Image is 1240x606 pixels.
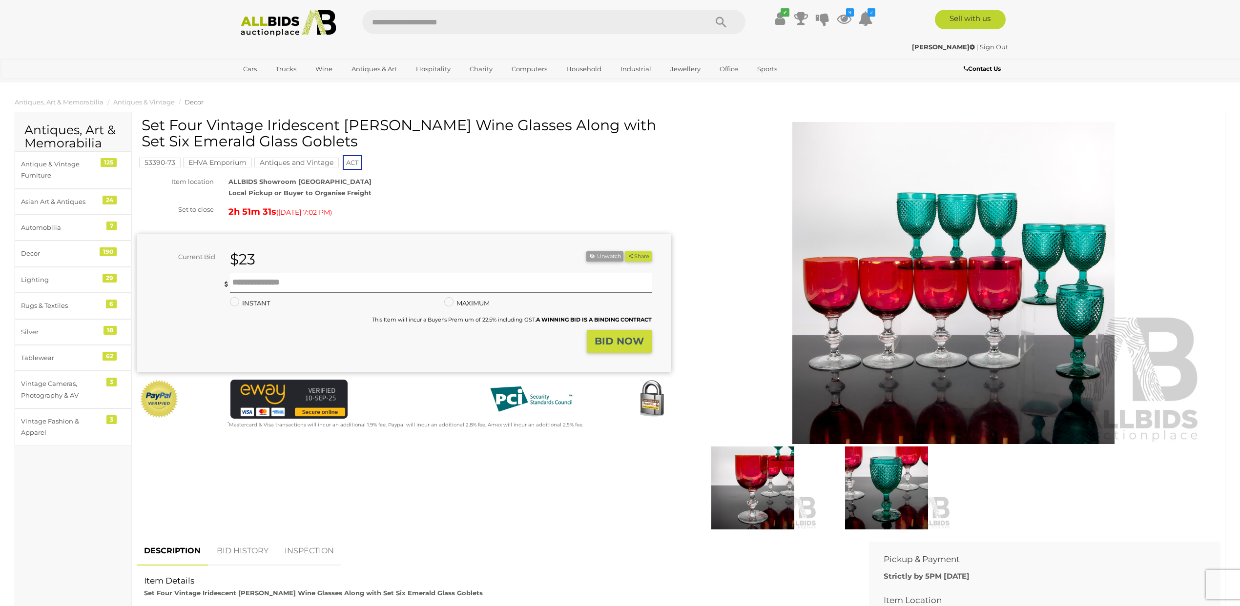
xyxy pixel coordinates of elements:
a: Antiques & Art [345,61,403,77]
a: Decor 190 [15,241,131,266]
a: 53390-73 [139,159,181,166]
div: Set to close [129,204,221,215]
a: Computers [505,61,554,77]
small: Mastercard & Visa transactions will incur an additional 1.9% fee. Paypal will incur an additional... [227,422,583,428]
a: Silver 18 [15,319,131,345]
a: Sign Out [980,43,1008,51]
a: BID HISTORY [209,537,276,566]
label: INSTANT [230,298,270,309]
img: eWAY Payment Gateway [230,380,348,419]
div: Antique & Vintage Furniture [21,159,102,182]
a: Automobilia 7 [15,215,131,241]
div: 18 [103,326,117,335]
a: Hospitality [410,61,457,77]
a: Household [560,61,608,77]
div: 24 [103,196,117,204]
small: This Item will incur a Buyer's Premium of 22.5% including GST. [372,316,652,323]
div: 7 [106,222,117,230]
span: [DATE] 7:02 PM [278,208,330,217]
img: Secured by Rapid SSL [632,380,671,419]
i: 9 [846,8,854,17]
div: Current Bid [137,251,223,263]
div: 6 [106,300,117,308]
mark: EHVA Emporium [183,158,252,167]
img: Set Four Vintage Iridescent Ruby Glass Wine Glasses Along with Set Six Emerald Glass Goblets [822,446,951,529]
mark: 53390-73 [139,158,181,167]
div: 190 [100,247,117,256]
label: MAXIMUM [444,298,490,309]
a: [PERSON_NAME] [912,43,976,51]
h2: Antiques, Art & Memorabilia [24,123,122,150]
div: Tablewear [21,352,102,364]
button: BID NOW [587,330,652,353]
a: Lighting 29 [15,267,131,293]
a: INSPECTION [277,537,341,566]
button: Unwatch [586,251,623,262]
a: Rugs & Textiles 6 [15,293,131,319]
div: Decor [21,248,102,259]
a: Antiques and Vintage [254,159,339,166]
a: Office [713,61,744,77]
b: Contact Us [964,65,1001,72]
strong: 2h 51m 31s [228,206,276,217]
img: PCI DSS compliant [482,380,580,419]
i: ✔ [781,8,789,17]
a: Trucks [269,61,303,77]
img: Official PayPal Seal [139,380,179,419]
img: Set Four Vintage Iridescent Ruby Glass Wine Glasses Along with Set Six Emerald Glass Goblets [703,122,1203,444]
a: Asian Art & Antiques 24 [15,189,131,215]
div: Silver [21,326,102,338]
button: Search [697,10,745,34]
a: Tablewear 62 [15,345,131,371]
a: Antique & Vintage Furniture 125 [15,151,131,189]
button: Share [625,251,652,262]
div: Rugs & Textiles [21,300,102,311]
a: Vintage Fashion & Apparel 3 [15,408,131,446]
strong: Set Four Vintage Iridescent [PERSON_NAME] Wine Glasses Along with Set Six Emerald Glass Goblets [144,589,483,597]
div: Vintage Fashion & Apparel [21,416,102,439]
a: Decor [185,98,204,106]
div: 3 [106,378,117,386]
a: 9 [837,10,851,27]
div: Automobilia [21,222,102,233]
h1: Set Four Vintage Iridescent [PERSON_NAME] Wine Glasses Along with Set Six Emerald Glass Goblets [142,117,669,149]
h2: Pickup & Payment [884,555,1191,564]
div: 3 [106,415,117,424]
li: Unwatch this item [586,251,623,262]
a: EHVA Emporium [183,159,252,166]
a: Antiques, Art & Memorabilia [15,98,103,106]
div: Vintage Cameras, Photography & AV [21,378,102,401]
a: Vintage Cameras, Photography & AV 3 [15,371,131,408]
a: Contact Us [964,63,1003,74]
strong: Local Pickup or Buyer to Organise Freight [228,189,372,197]
a: DESCRIPTION [137,537,208,566]
span: | [976,43,978,51]
a: 2 [858,10,873,27]
b: Strictly by 5PM [DATE] [884,571,970,581]
strong: [PERSON_NAME] [912,43,975,51]
a: Wine [309,61,339,77]
h2: Item Location [884,596,1191,605]
span: ( ) [276,208,332,216]
div: Asian Art & Antiques [21,196,102,207]
b: A WINNING BID IS A BINDING CONTRACT [536,316,652,323]
img: Allbids.com.au [235,10,341,37]
a: Sports [751,61,784,77]
a: Sell with us [935,10,1006,29]
a: ✔ [772,10,787,27]
a: Antiques & Vintage [113,98,175,106]
strong: $23 [230,250,255,268]
a: Cars [237,61,263,77]
div: Lighting [21,274,102,285]
strong: BID NOW [595,335,644,347]
div: 29 [103,274,117,283]
a: Jewellery [664,61,707,77]
span: ACT [343,155,362,170]
strong: ALLBIDS Showroom [GEOGRAPHIC_DATA] [228,178,372,185]
div: Item location [129,176,221,187]
a: [GEOGRAPHIC_DATA] [237,77,319,93]
a: Industrial [614,61,658,77]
